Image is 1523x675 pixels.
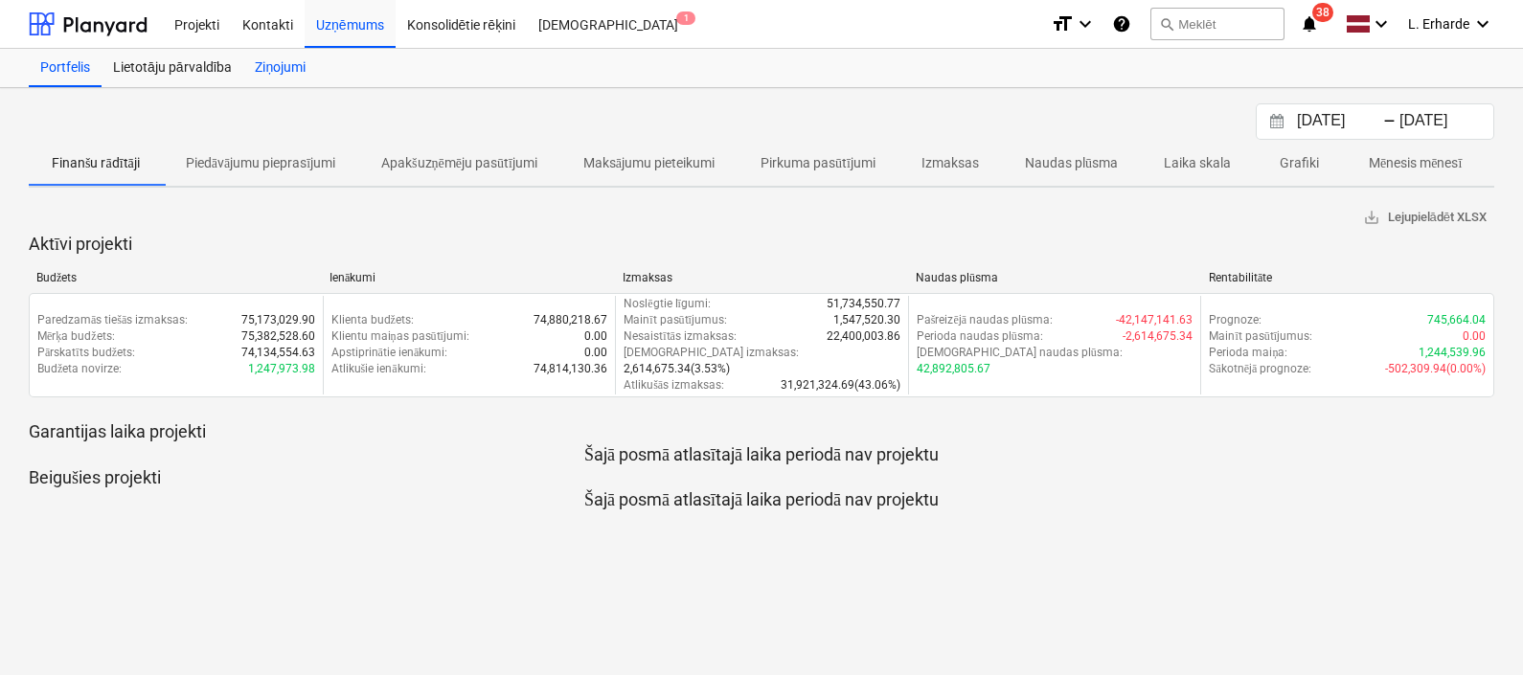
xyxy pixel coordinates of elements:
[584,345,607,361] p: 0.00
[624,312,727,328] p: Mainīt pasūtījumus :
[781,377,900,394] p: 31,921,324.69 ( 43.06% )
[381,153,537,173] p: Apakšuzņēmēju pasūtījumi
[534,361,607,377] p: 74,814,130.36
[330,271,607,285] div: Ienākumi
[1159,16,1174,32] span: search
[52,153,140,173] p: Finanšu rādītāji
[1209,328,1312,345] p: Mainīt pasūtījumus :
[29,49,102,87] a: Portfelis
[1300,12,1319,35] i: notifications
[1051,12,1074,35] i: format_size
[827,296,900,312] p: 51,734,550.77
[1209,361,1311,377] p: Sākotnējā prognoze :
[241,312,315,328] p: 75,173,029.90
[29,420,1494,443] p: Garantijas laika projekti
[29,488,1494,511] p: Šajā posmā atlasītajā laika periodā nav projektu
[1369,153,1462,173] p: Mēnesis mēnesī
[37,312,188,328] p: Paredzamās tiešās izmaksas :
[1408,16,1469,32] span: L. Erharde
[1293,108,1391,135] input: Sākuma datums
[1261,111,1293,133] button: Interact with the calendar and add the check-in date for your trip.
[29,233,1494,256] p: Aktīvi projekti
[331,361,426,377] p: Atlikušie ienākumi :
[1123,328,1193,345] p: -2,614,675.34
[624,345,799,361] p: [DEMOGRAPHIC_DATA] izmaksas :
[624,377,724,394] p: Atlikušās izmaksas :
[584,328,607,345] p: 0.00
[1164,153,1231,173] p: Laika skala
[331,312,414,328] p: Klienta budžets :
[917,328,1043,345] p: Perioda naudas plūsma :
[1277,153,1323,173] p: Grafiki
[102,49,243,87] a: Lietotāju pārvaldība
[1427,312,1486,328] p: 745,664.04
[1025,153,1118,173] p: Naudas plūsma
[1209,345,1287,361] p: Perioda maiņa :
[1471,12,1494,35] i: keyboard_arrow_down
[624,328,737,345] p: Nesaistītās izmaksas :
[676,11,695,25] span: 1
[241,328,315,345] p: 75,382,528.60
[827,328,900,345] p: 22,400,003.86
[1355,203,1494,233] button: Lejupielādēt XLSX
[833,312,900,328] p: 1,547,520.30
[761,153,875,173] p: Pirkuma pasūtījumi
[1363,207,1487,229] span: Lejupielādēt XLSX
[1209,312,1262,328] p: Prognoze :
[624,361,730,377] p: 2,614,675.34 ( 3.53% )
[331,345,448,361] p: Apstiprinātie ienākumi :
[1396,108,1493,135] input: Beigu datums
[917,345,1123,361] p: [DEMOGRAPHIC_DATA] naudas plūsma :
[1385,361,1486,377] p: -502,309.94 ( 0.00% )
[534,312,607,328] p: 74,880,218.67
[1463,328,1486,345] p: 0.00
[29,443,1494,466] p: Šajā posmā atlasītajā laika periodā nav projektu
[37,328,115,345] p: Mērķa budžets :
[1150,8,1284,40] button: Meklēt
[37,345,135,361] p: Pārskatīts budžets :
[36,271,314,285] div: Budžets
[331,328,469,345] p: Klientu maiņas pasūtījumi :
[1209,271,1487,285] div: Rentabilitāte
[917,361,990,377] p: 42,892,805.67
[623,271,900,284] div: Izmaksas
[241,345,315,361] p: 74,134,554.63
[1427,583,1523,675] iframe: Chat Widget
[1383,116,1396,127] div: -
[624,296,711,312] p: Noslēgtie līgumi :
[917,312,1053,328] p: Pašreizējā naudas plūsma :
[916,271,1193,285] div: Naudas plūsma
[29,466,1494,489] p: Beigušies projekti
[1074,12,1097,35] i: keyboard_arrow_down
[1370,12,1393,35] i: keyboard_arrow_down
[921,153,979,173] p: Izmaksas
[248,361,315,377] p: 1,247,973.98
[1112,12,1131,35] i: Zināšanu pamats
[37,361,122,377] p: Budžeta novirze :
[186,153,335,173] p: Piedāvājumu pieprasījumi
[243,49,317,87] a: Ziņojumi
[1419,345,1486,361] p: 1,244,539.96
[583,153,715,173] p: Maksājumu pieteikumi
[1116,312,1193,328] p: -42,147,141.63
[1312,3,1333,22] span: 38
[1363,209,1380,226] span: save_alt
